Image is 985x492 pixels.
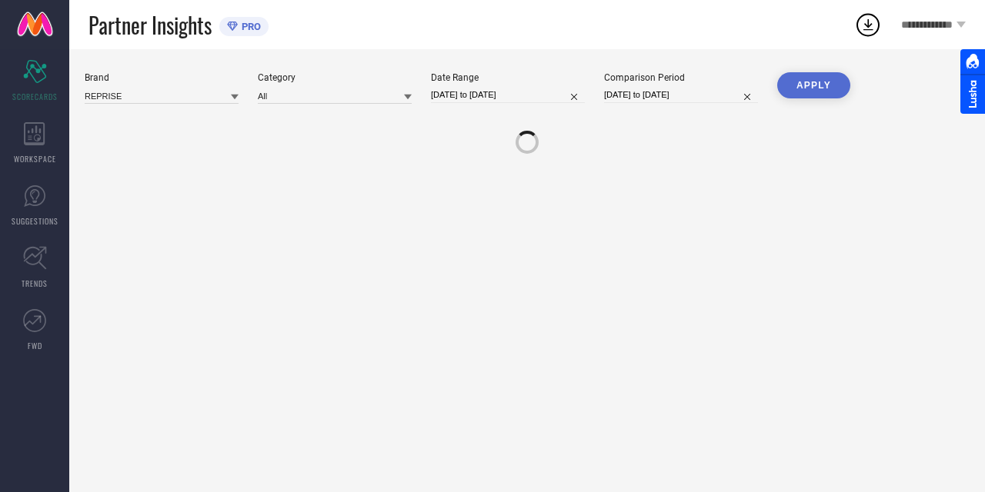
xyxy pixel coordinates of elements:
input: Select comparison period [604,87,758,103]
div: Open download list [854,11,882,38]
span: SCORECARDS [12,91,58,102]
span: PRO [238,21,261,32]
span: Partner Insights [88,9,212,41]
div: Category [258,72,412,83]
input: Select date range [431,87,585,103]
span: SUGGESTIONS [12,215,58,227]
span: WORKSPACE [14,153,56,165]
div: Date Range [431,72,585,83]
button: APPLY [777,72,850,98]
div: Brand [85,72,239,83]
div: Comparison Period [604,72,758,83]
span: FWD [28,340,42,351]
span: TRENDS [22,278,48,289]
